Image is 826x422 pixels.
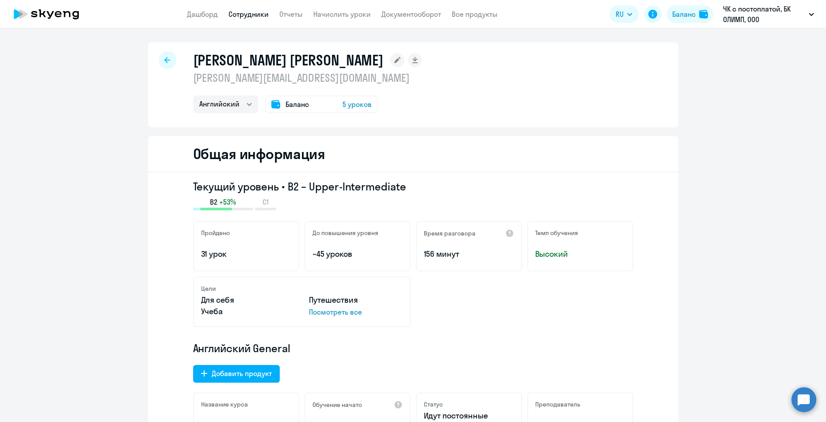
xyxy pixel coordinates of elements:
[263,197,269,207] span: C1
[535,400,580,408] h5: Преподаватель
[667,5,713,23] button: Балансbalance
[193,341,290,355] span: Английский General
[212,368,272,379] div: Добавить продукт
[535,229,578,237] h5: Темп обучения
[285,99,309,110] span: Баланс
[309,294,403,306] p: Путешествия
[201,306,295,317] p: Учеба
[381,10,441,19] a: Документооборот
[193,51,384,69] h1: [PERSON_NAME] [PERSON_NAME]
[210,197,217,207] span: B2
[616,9,624,19] span: RU
[187,10,218,19] a: Дашборд
[201,400,248,408] h5: Название курса
[228,10,269,19] a: Сотрудники
[193,145,325,163] h2: Общая информация
[201,248,291,260] p: 31 урок
[343,99,372,110] span: 5 уроков
[535,248,625,260] span: Высокий
[201,294,295,306] p: Для себя
[723,4,805,25] p: ЧК с постоплатой, БК ОЛИМП, ООО
[193,179,633,194] h3: Текущий уровень • B2 – Upper-Intermediate
[201,285,216,293] h5: Цели
[193,71,423,85] p: [PERSON_NAME][EMAIL_ADDRESS][DOMAIN_NAME]
[424,400,443,408] h5: Статус
[219,197,236,207] span: +53%
[309,307,403,317] p: Посмотреть все
[312,248,403,260] p: ~45 уроков
[279,10,303,19] a: Отчеты
[424,248,514,260] p: 156 минут
[313,10,371,19] a: Начислить уроки
[672,9,696,19] div: Баланс
[312,401,362,409] h5: Обучение начато
[452,10,498,19] a: Все продукты
[193,365,280,383] button: Добавить продукт
[201,229,230,237] h5: Пройдено
[719,4,818,25] button: ЧК с постоплатой, БК ОЛИМП, ООО
[424,229,476,237] h5: Время разговора
[609,5,639,23] button: RU
[312,229,378,237] h5: До повышения уровня
[699,10,708,19] img: balance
